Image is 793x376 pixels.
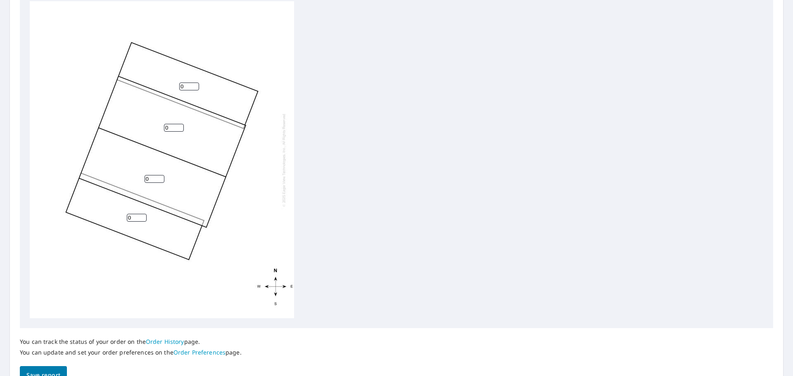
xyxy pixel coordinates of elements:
a: Order History [146,338,184,345]
p: You can update and set your order preferences on the page. [20,349,242,356]
a: Order Preferences [173,348,226,356]
p: You can track the status of your order on the page. [20,338,242,345]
